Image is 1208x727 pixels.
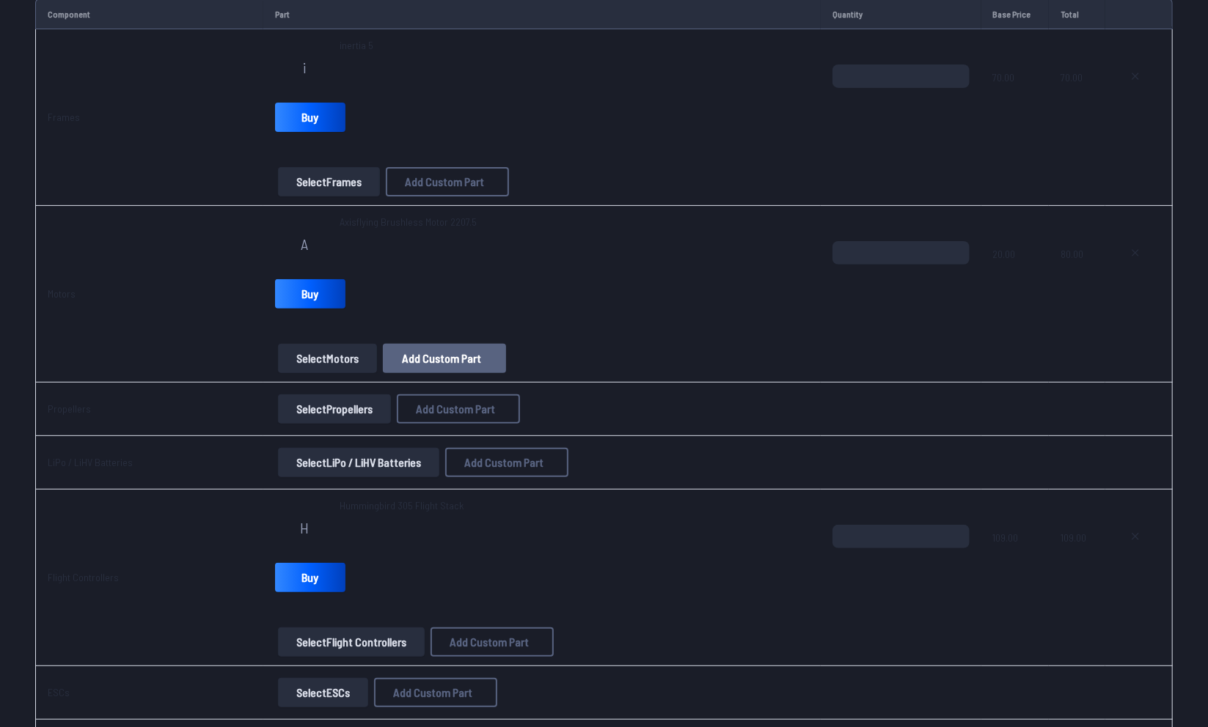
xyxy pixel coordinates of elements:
a: Motors [48,287,76,300]
span: 70.00 [993,64,1038,135]
button: Add Custom Part [383,344,506,373]
button: SelectFrames [278,167,380,196]
span: Add Custom Part [450,636,529,648]
a: Propellers [48,402,91,415]
a: Buy [275,563,345,592]
span: Add Custom Part [405,176,484,188]
button: Add Custom Part [374,678,497,707]
button: Add Custom Part [397,394,520,424]
span: H [300,520,309,535]
a: Buy [275,103,345,132]
button: SelectPropellers [278,394,391,424]
a: SelectLiPo / LiHV Batteries [275,448,442,477]
span: Hummingbird 305 Flight Stack [340,498,464,513]
button: Add Custom Part [386,167,509,196]
button: SelectLiPo / LiHV Batteries [278,448,439,477]
button: SelectESCs [278,678,368,707]
span: 20.00 [993,241,1038,311]
span: Add Custom Part [464,457,543,468]
span: 70.00 [1061,64,1094,135]
a: Flight Controllers [48,571,119,583]
span: 109.00 [993,525,1038,595]
a: SelectMotors [275,344,380,373]
a: SelectFlight Controllers [275,627,428,657]
a: Buy [275,279,345,309]
button: SelectFlight Controllers [278,627,425,657]
span: 80.00 [1061,241,1094,311]
span: 109.00 [1061,525,1094,595]
a: SelectPropellers [275,394,394,424]
span: i [303,60,306,75]
span: Add Custom Part [402,353,481,364]
button: Add Custom Part [431,627,554,657]
span: A [301,237,308,251]
span: Add Custom Part [416,403,495,415]
a: ESCs [48,686,70,698]
span: inertia 5 [340,38,373,53]
button: SelectMotors [278,344,377,373]
a: LiPo / LiHV Batteries [48,456,133,468]
a: SelectFrames [275,167,383,196]
span: Axisflying Brushless Motor 2207.5 [340,215,477,229]
span: Add Custom Part [393,687,472,698]
a: SelectESCs [275,678,371,707]
a: Frames [48,111,80,123]
button: Add Custom Part [445,448,568,477]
